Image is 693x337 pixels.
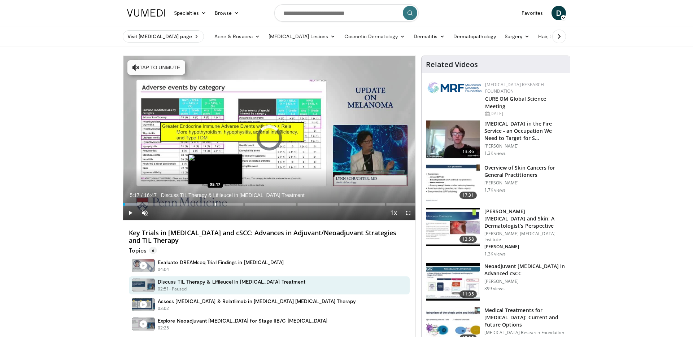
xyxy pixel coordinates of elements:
img: 90c6d327-3c88-4709-b982-c77f8137e024.png.150x105_q85_autocrop_double_scale_upscale_version-0.2.png [427,82,481,93]
a: 11:35 Neoadjuvant [MEDICAL_DATA] in Advanced cSCC [PERSON_NAME] 399 views [426,263,566,301]
a: Surgery [500,29,534,44]
p: - Paused [169,286,187,292]
img: VuMedi Logo [127,9,165,17]
span: 17:31 [459,192,477,199]
span: 5:17 [130,192,139,198]
video-js: Video Player [123,56,415,220]
p: 02:25 [158,325,169,331]
h4: Related Videos [426,60,478,69]
h3: Neoadjuvant [MEDICAL_DATA] in Advanced cSCC [484,263,566,277]
p: 399 views [484,286,505,292]
a: Cosmetic Dermatology [340,29,409,44]
img: c320872c-0dba-454d-a094-31ac76d93b3c.150x105_q85_crop-smart_upscale.jpg [426,263,480,301]
img: image.jpeg [188,154,242,184]
a: Hair, Scalp, & Nails [534,29,592,44]
p: 1.3K views [484,150,506,156]
div: [DATE] [485,110,564,117]
span: 13:58 [459,236,477,243]
p: 04:04 [158,266,169,273]
h3: Overview of Skin Cancers for General Practitioners [484,164,566,179]
h3: [MEDICAL_DATA] in the Fire Service - an Occupation We Need to Target for S… [484,120,566,142]
button: Tap to unmute [127,60,185,75]
a: Visit [MEDICAL_DATA] page [123,30,204,43]
p: [PERSON_NAME] [484,180,566,186]
a: [MEDICAL_DATA] Lesions [264,29,340,44]
img: 9d72a37f-49b2-4846-8ded-a17e76e84863.150x105_q85_crop-smart_upscale.jpg [426,121,480,158]
h4: Evaluate DREAMseq Trial Findings in [MEDICAL_DATA] [158,259,284,266]
h4: Key Trials in [MEDICAL_DATA] and cSCC: Advances in Adjuvant/Neoadjuvant Strategies and TIL Therapy [129,229,410,245]
img: 893d8de6-5420-4d14-ad88-30c70c323aba.150x105_q85_crop-smart_upscale.jpg [426,165,480,202]
a: Specialties [170,6,210,20]
p: 03:02 [158,305,169,312]
button: Play [123,206,138,220]
a: 17:31 Overview of Skin Cancers for General Practitioners [PERSON_NAME] 1.7K views [426,164,566,202]
p: [PERSON_NAME] [MEDICAL_DATA] Institute [484,231,566,242]
span: / [141,192,143,198]
h4: Discuss TIL Therapy & Lifileucel in [MEDICAL_DATA] Treatment [158,279,305,285]
p: 1.7K views [484,187,506,193]
p: 1.3K views [484,251,506,257]
p: [PERSON_NAME] [484,244,566,250]
h3: Medical Treatments for [MEDICAL_DATA]: Current and Future Options [484,307,566,328]
span: 11:35 [459,290,477,298]
span: 16:47 [144,192,157,198]
h3: [PERSON_NAME][MEDICAL_DATA] and Skin: A Dermatologist’s Perspective [484,208,566,229]
a: Dermatitis [409,29,449,44]
p: Topics [129,247,157,254]
button: Fullscreen [401,206,415,220]
span: 6 [149,247,157,254]
a: CURE OM Global Science Meeting [485,95,546,110]
p: 02:51 [158,286,169,292]
p: [MEDICAL_DATA] Research Foundation [484,330,566,336]
img: 73553ff0-4a84-4b99-9377-6e1663cb95be.150x105_q85_crop-smart_upscale.jpg [426,208,480,246]
a: [MEDICAL_DATA] Research Foundation [485,82,544,94]
a: Favorites [517,6,547,20]
a: D [552,6,566,20]
a: 13:58 [PERSON_NAME][MEDICAL_DATA] and Skin: A Dermatologist’s Perspective [PERSON_NAME] [MEDICAL_... [426,208,566,257]
a: Browse [210,6,244,20]
p: [PERSON_NAME] [484,279,566,284]
h4: Assess [MEDICAL_DATA] & Relatlimab in [MEDICAL_DATA] [MEDICAL_DATA] Therapy [158,298,356,305]
a: Dermatopathology [449,29,500,44]
span: 13:36 [459,148,477,155]
p: [PERSON_NAME] [484,143,566,149]
a: 13:36 [MEDICAL_DATA] in the Fire Service - an Occupation We Need to Target for S… [PERSON_NAME] 1... [426,120,566,158]
div: Progress Bar [123,203,415,206]
button: Unmute [138,206,152,220]
h4: Explore Neoadjuvant [MEDICAL_DATA] for Stage IIB/C [MEDICAL_DATA] [158,318,328,324]
button: Playback Rate [387,206,401,220]
input: Search topics, interventions [274,4,419,22]
span: Discuss TIL Therapy & Lifileucel in [MEDICAL_DATA] Treatment [161,192,305,198]
a: Acne & Rosacea [210,29,264,44]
